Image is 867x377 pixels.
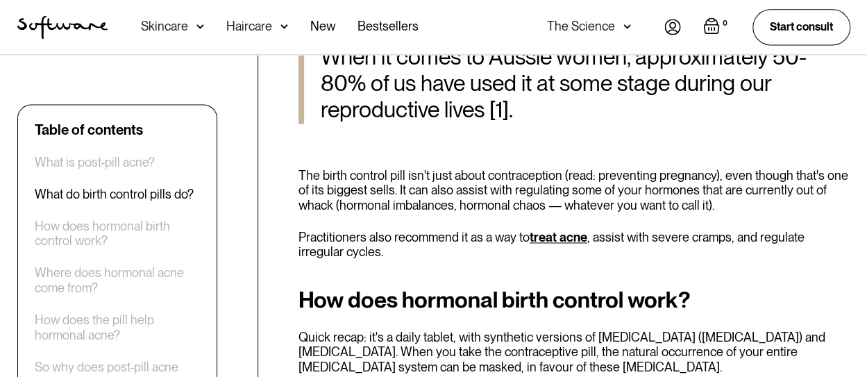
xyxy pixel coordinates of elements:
div: 0 [720,17,730,30]
img: Software Logo [17,15,108,39]
a: Where does hormonal acne come from? [35,266,200,296]
a: home [17,15,108,39]
a: How does the pill help hormonal acne? [35,312,200,342]
p: The birth control pill isn't just about contraception (read: preventing pregnancy), even though t... [298,168,850,213]
div: Table of contents [35,122,143,138]
p: Practitioners also recommend it as a way to , assist with severe cramps, and regulate irregular c... [298,230,850,260]
a: Open empty cart [703,17,730,37]
div: Haircare [226,19,272,33]
div: The Science [547,19,615,33]
img: arrow down [623,19,631,33]
a: How does hormonal birth control work? [35,219,200,249]
a: What do birth control pills do? [35,187,194,202]
a: treat acne [530,230,587,244]
blockquote: When it comes to Aussie women, approximately 50-80% of us have used it at some stage during our r... [298,44,850,124]
div: Skincare [141,19,188,33]
img: arrow down [280,19,288,33]
h2: How does hormonal birth control work? [298,287,850,312]
p: Quick recap: it's a daily tablet, with synthetic versions of [MEDICAL_DATA] ([MEDICAL_DATA]) and ... [298,329,850,374]
a: What is post-pill acne? [35,155,155,170]
img: arrow down [196,19,204,33]
a: Start consult [752,9,850,44]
